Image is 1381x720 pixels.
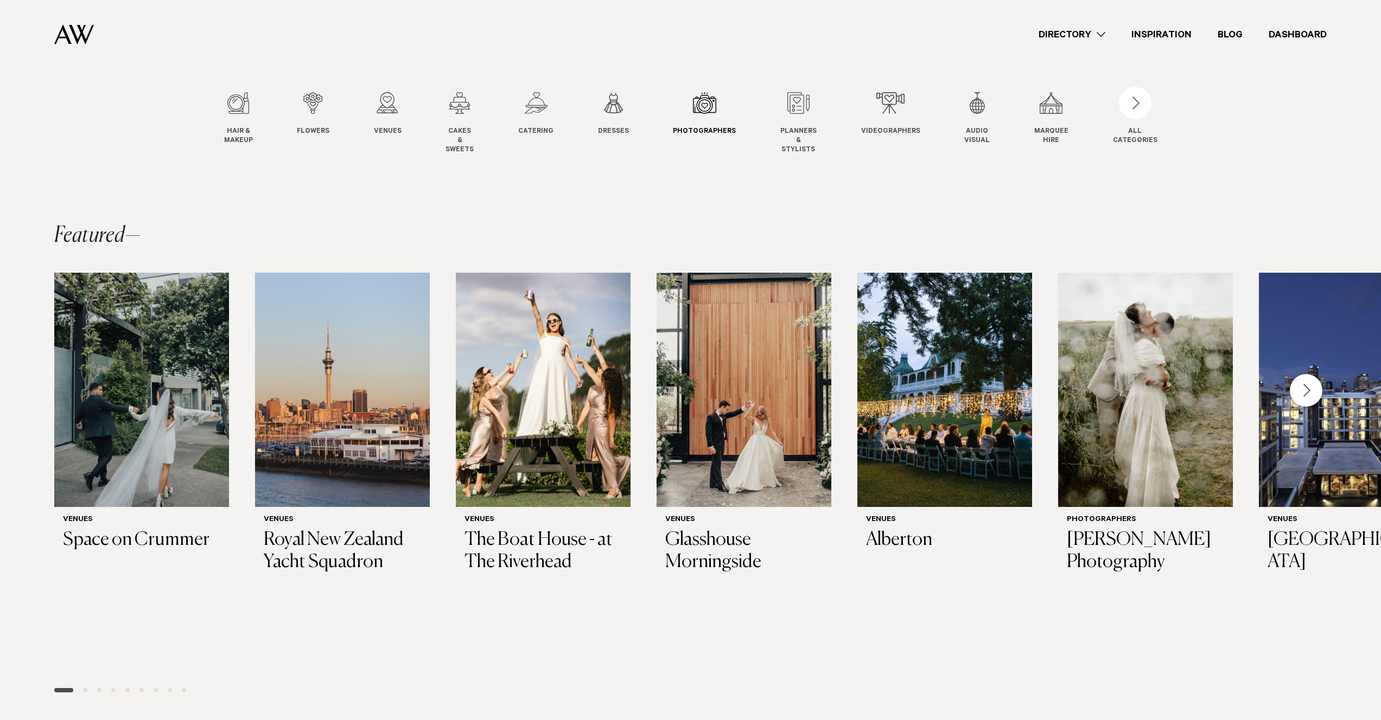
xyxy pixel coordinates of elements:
swiper-slide: 8 / 12 [780,92,838,155]
span: Dresses [598,127,629,137]
span: Catering [518,127,553,137]
swiper-slide: 1 / 12 [224,92,275,155]
a: Venues [374,92,402,137]
a: Photographers [673,92,736,137]
a: Just married in Ponsonby Venues Space on Crummer [54,273,229,560]
a: Catering [518,92,553,137]
swiper-slide: 2 / 29 [255,273,430,671]
span: Venues [374,127,402,137]
h3: Royal New Zealand Yacht Squadron [264,529,421,574]
swiper-slide: 5 / 12 [518,92,575,155]
a: Flowers [297,92,329,137]
a: Auckland Weddings Venues | Royal New Zealand Yacht Squadron Venues Royal New Zealand Yacht Squadron [255,273,430,582]
span: Photographers [673,127,736,137]
a: Videographers [861,92,920,137]
h6: Venues [665,516,823,525]
h6: Venues [464,516,622,525]
a: Inspiration [1118,28,1205,42]
h6: Photographers [1067,516,1224,525]
h3: Alberton [866,529,1023,551]
a: Dresses [598,92,629,137]
a: Auckland Weddings Venues | The Boat House - at The Riverhead Venues The Boat House - at The River... [456,273,631,582]
h6: Venues [63,516,220,525]
a: Audio Visual [964,92,990,146]
span: Flowers [297,127,329,137]
swiper-slide: 9 / 12 [861,92,942,155]
span: Planners & Stylists [780,127,817,155]
span: Marquee Hire [1034,127,1068,146]
img: Fairy lights wedding reception [857,273,1032,507]
img: Auckland Weddings Logo [54,24,94,44]
img: Auckland Weddings Photographers | Kasia Kolmas Photography [1058,273,1233,507]
span: Cakes & Sweets [446,127,474,155]
img: Just married at Glasshouse [657,273,831,507]
h6: Venues [264,516,421,525]
a: Directory [1026,28,1118,42]
swiper-slide: 4 / 12 [446,92,495,155]
h3: [PERSON_NAME] Photography [1067,529,1224,574]
swiper-slide: 7 / 12 [673,92,758,155]
button: ALLCATEGORIES [1113,92,1157,143]
swiper-slide: 10 / 12 [964,92,1011,155]
swiper-slide: 6 / 29 [1058,273,1233,671]
img: Auckland Weddings Venues | The Boat House - at The Riverhead [456,273,631,507]
div: ALL CATEGORIES [1113,127,1157,146]
h3: The Boat House - at The Riverhead [464,529,622,574]
swiper-slide: 3 / 12 [374,92,423,155]
span: Videographers [861,127,920,137]
img: Just married in Ponsonby [54,273,229,507]
h6: Venues [866,516,1023,525]
a: Fairy lights wedding reception Venues Alberton [857,273,1032,560]
swiper-slide: 1 / 29 [54,273,229,671]
img: Auckland Weddings Venues | Royal New Zealand Yacht Squadron [255,273,430,507]
a: Hair & Makeup [224,92,253,146]
swiper-slide: 11 / 12 [1034,92,1090,155]
swiper-slide: 4 / 29 [657,273,831,671]
a: Cakes & Sweets [446,92,474,155]
a: Marquee Hire [1034,92,1068,146]
a: Dashboard [1256,28,1340,42]
a: Just married at Glasshouse Venues Glasshouse Morningside [657,273,831,582]
a: Planners & Stylists [780,92,817,155]
h3: Space on Crummer [63,529,220,551]
swiper-slide: 2 / 12 [297,92,351,155]
swiper-slide: 6 / 12 [598,92,651,155]
h2: Featured [54,225,141,247]
h3: Glasshouse Morningside [665,529,823,574]
span: Hair & Makeup [224,127,253,146]
a: Blog [1205,28,1256,42]
a: Auckland Weddings Photographers | Kasia Kolmas Photography Photographers [PERSON_NAME] Photography [1058,273,1233,582]
span: Audio Visual [964,127,990,146]
swiper-slide: 3 / 29 [456,273,631,671]
swiper-slide: 5 / 29 [857,273,1032,671]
